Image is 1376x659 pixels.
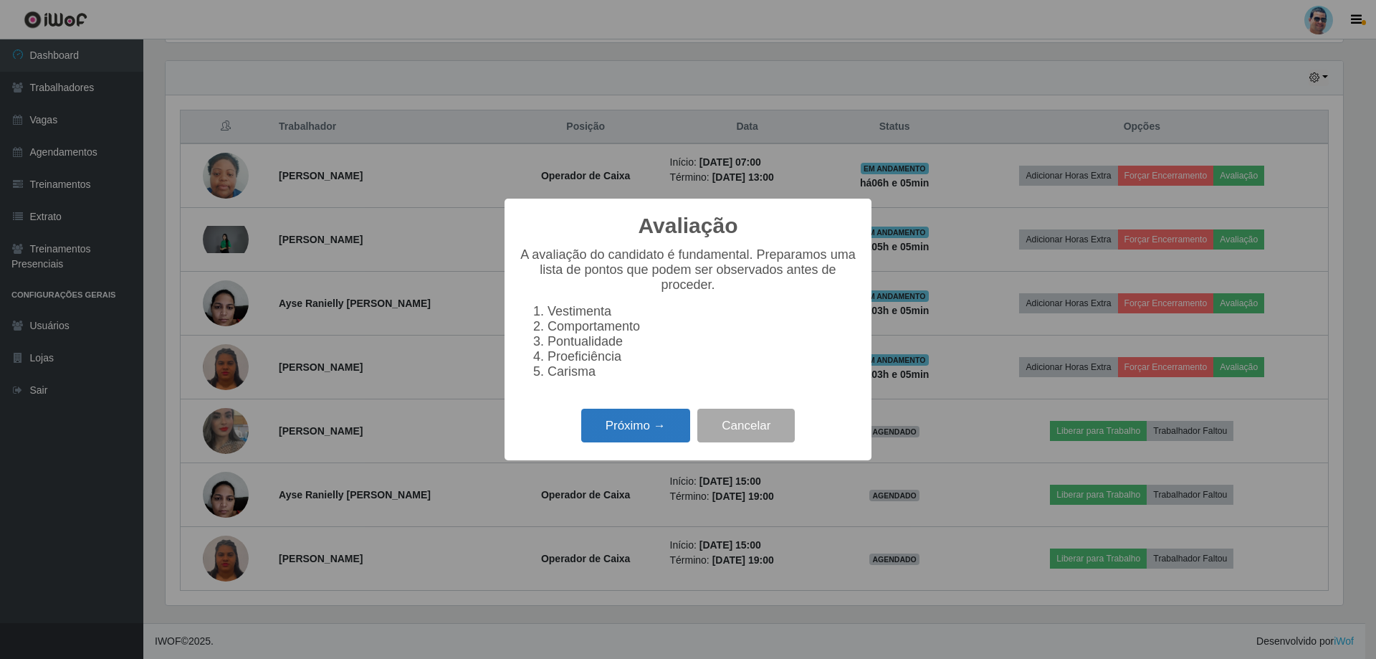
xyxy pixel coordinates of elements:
[697,409,795,442] button: Cancelar
[548,304,857,319] li: Vestimenta
[548,334,857,349] li: Pontualidade
[581,409,690,442] button: Próximo →
[548,319,857,334] li: Comportamento
[639,213,738,239] h2: Avaliação
[519,247,857,293] p: A avaliação do candidato é fundamental. Preparamos uma lista de pontos que podem ser observados a...
[548,364,857,379] li: Carisma
[548,349,857,364] li: Proeficiência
